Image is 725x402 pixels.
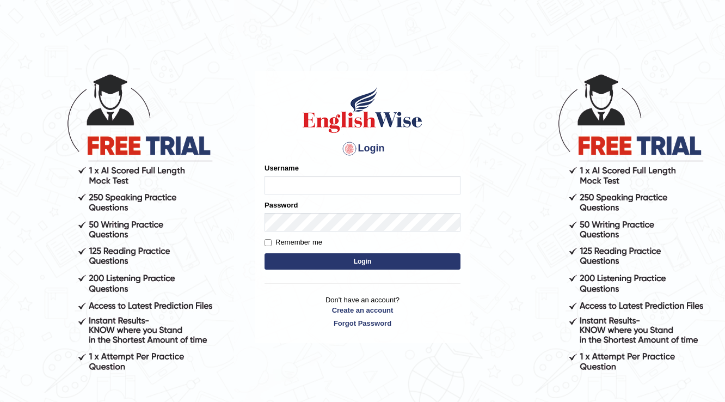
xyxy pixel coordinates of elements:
h4: Login [265,140,460,157]
label: Remember me [265,237,322,248]
img: Logo of English Wise sign in for intelligent practice with AI [300,86,425,135]
button: Login [265,253,460,270]
a: Forgot Password [265,318,460,328]
input: Remember me [265,239,272,246]
a: Create an account [265,305,460,315]
label: Username [265,163,299,173]
p: Don't have an account? [265,295,460,328]
label: Password [265,200,298,210]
